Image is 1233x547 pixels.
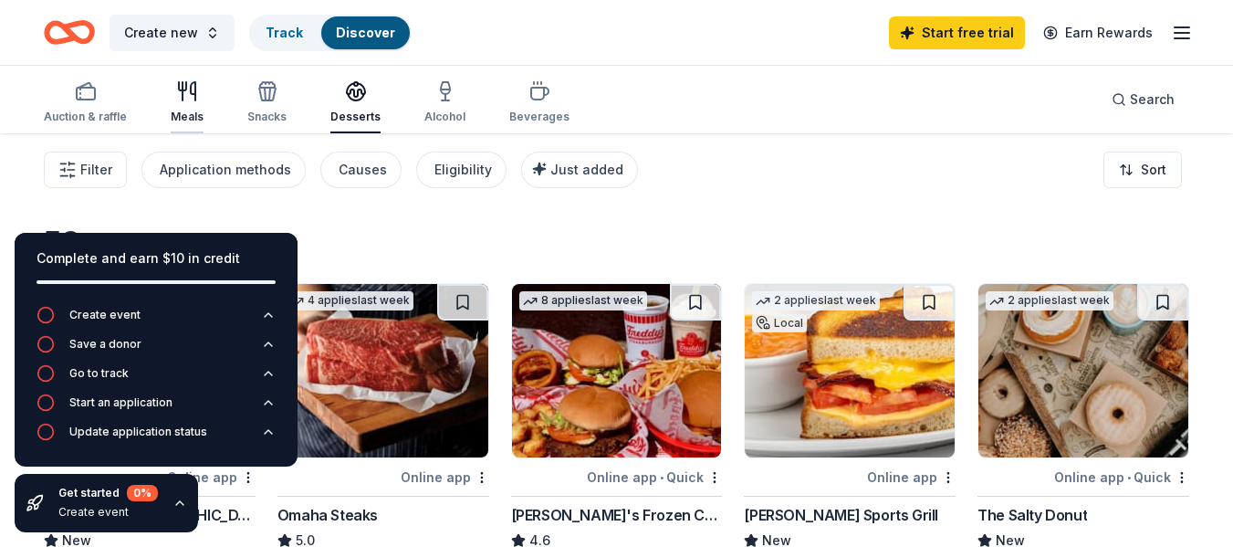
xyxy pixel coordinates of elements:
[37,394,276,423] button: Start an application
[416,152,507,188] button: Eligibility
[424,110,465,124] div: Alcohol
[44,11,95,54] a: Home
[752,291,880,310] div: 2 applies last week
[247,73,287,133] button: Snacks
[434,159,492,181] div: Eligibility
[977,504,1087,526] div: The Salty Donut
[286,291,413,310] div: 4 applies last week
[660,470,664,485] span: •
[509,110,569,124] div: Beverages
[58,505,158,520] div: Create event
[336,25,395,40] a: Discover
[1141,159,1166,181] span: Sort
[249,15,412,51] button: TrackDiscover
[44,73,127,133] button: Auction & raffle
[141,152,306,188] button: Application methods
[511,504,723,526] div: [PERSON_NAME]'s Frozen Custard & Steakburgers
[512,284,722,458] img: Image for Freddy's Frozen Custard & Steakburgers
[330,110,381,124] div: Desserts
[37,306,276,335] button: Create event
[160,159,291,181] div: Application methods
[277,504,378,526] div: Omaha Steaks
[320,152,402,188] button: Causes
[37,247,276,269] div: Complete and earn $10 in credit
[1127,470,1131,485] span: •
[80,159,112,181] span: Filter
[37,364,276,394] button: Go to track
[37,423,276,452] button: Update application status
[424,73,465,133] button: Alcohol
[550,162,623,177] span: Just added
[330,73,381,133] button: Desserts
[37,335,276,364] button: Save a donor
[587,466,722,489] div: Online app Quick
[58,485,158,501] div: Get started
[127,485,158,501] div: 0 %
[266,25,303,40] a: Track
[745,284,955,458] img: Image for Duffy's Sports Grill
[247,110,287,124] div: Snacks
[1130,89,1175,110] span: Search
[509,73,569,133] button: Beverages
[69,337,141,352] div: Save a donor
[986,291,1113,310] div: 2 applies last week
[171,110,204,124] div: Meals
[69,366,129,381] div: Go to track
[978,284,1188,458] img: Image for The Salty Donut
[889,16,1025,49] a: Start free trial
[44,110,127,124] div: Auction & raffle
[752,314,807,332] div: Local
[110,15,235,51] button: Create new
[69,308,141,322] div: Create event
[124,22,198,44] span: Create new
[744,504,938,526] div: [PERSON_NAME] Sports Grill
[401,466,489,489] div: Online app
[1103,152,1182,188] button: Sort
[171,73,204,133] button: Meals
[519,291,647,310] div: 8 applies last week
[69,395,172,410] div: Start an application
[521,152,638,188] button: Just added
[1032,16,1164,49] a: Earn Rewards
[44,152,127,188] button: Filter
[1054,466,1189,489] div: Online app Quick
[69,425,207,439] div: Update application status
[867,466,956,489] div: Online app
[339,159,387,181] div: Causes
[1097,81,1189,118] button: Search
[278,284,488,458] img: Image for Omaha Steaks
